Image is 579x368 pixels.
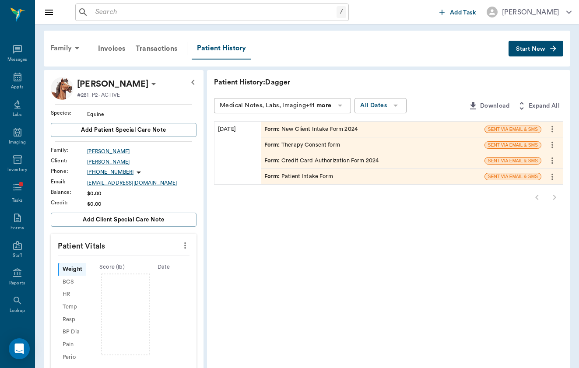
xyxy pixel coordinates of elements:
[480,4,579,20] button: [PERSON_NAME]
[178,238,192,253] button: more
[51,188,87,196] div: Balance :
[40,4,58,21] button: Close drawer
[9,338,30,359] div: Open Intercom Messenger
[58,301,86,313] div: Temp
[58,313,86,326] div: Resp
[513,98,563,114] button: Expand All
[92,6,337,18] input: Search
[87,110,197,118] div: Equine
[87,158,197,166] a: [PERSON_NAME]
[83,215,165,224] span: Add client Special Care Note
[51,213,197,227] button: Add client Special Care Note
[264,172,333,181] div: Patient Intake Form
[77,77,148,91] p: [PERSON_NAME]
[264,125,281,133] span: Form :
[87,168,133,176] p: [PHONE_NUMBER]
[51,157,87,165] div: Client :
[545,153,559,168] button: more
[214,77,477,88] p: Patient History: Dagger
[58,326,86,339] div: BP Dia
[81,125,166,135] span: Add patient Special Care Note
[51,178,87,186] div: Email :
[12,197,23,204] div: Tasks
[77,91,120,99] p: #281_P2 - ACTIVE
[138,263,189,271] div: Date
[51,77,74,100] img: Profile Image
[13,252,22,259] div: Staff
[11,225,24,231] div: Forms
[13,112,22,118] div: Labs
[58,338,86,351] div: Pain
[485,126,541,133] span: SENT VIA EMAIL & SMS
[58,288,86,301] div: HR
[45,38,88,59] div: Family
[9,139,26,146] div: Imaging
[485,158,541,164] span: SENT VIA EMAIL & SMS
[58,351,86,364] div: Perio
[545,122,559,137] button: more
[11,84,23,91] div: Appts
[509,41,563,57] button: Start New
[214,122,261,185] div: [DATE]
[192,38,251,60] a: Patient History
[130,38,182,59] a: Transactions
[264,125,358,133] div: New Client Intake Form 2024
[77,77,148,91] div: Dagger Schultz
[545,137,559,152] button: more
[264,157,379,165] div: Credit Card Authorization Form 2024
[51,167,87,175] div: Phone :
[51,234,197,256] p: Patient Vitals
[51,109,87,117] div: Species :
[464,98,513,114] button: Download
[7,56,28,63] div: Messages
[264,157,281,165] span: Form :
[51,123,197,137] button: Add patient Special Care Note
[7,167,27,173] div: Inventory
[264,172,281,181] span: Form :
[436,4,480,20] button: Add Task
[545,169,559,184] button: more
[87,189,197,197] div: $0.00
[86,263,138,271] div: Score ( lb )
[58,263,86,276] div: Weight
[87,200,197,208] div: $0.00
[264,141,340,149] div: Therapy Consent form
[9,280,25,287] div: Reports
[93,38,130,59] a: Invoices
[306,102,331,109] b: +11 more
[87,179,197,187] a: [EMAIL_ADDRESS][DOMAIN_NAME]
[502,7,559,18] div: [PERSON_NAME]
[485,142,541,148] span: SENT VIA EMAIL & SMS
[529,101,560,112] span: Expand All
[51,199,87,207] div: Credit :
[354,98,407,113] button: All Dates
[87,147,197,155] a: [PERSON_NAME]
[485,173,541,180] span: SENT VIA EMAIL & SMS
[220,100,331,111] div: Medical Notes, Labs, Imaging
[10,308,25,314] div: Lookup
[51,146,87,154] div: Family :
[58,276,86,288] div: BCS
[264,141,281,149] span: Form :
